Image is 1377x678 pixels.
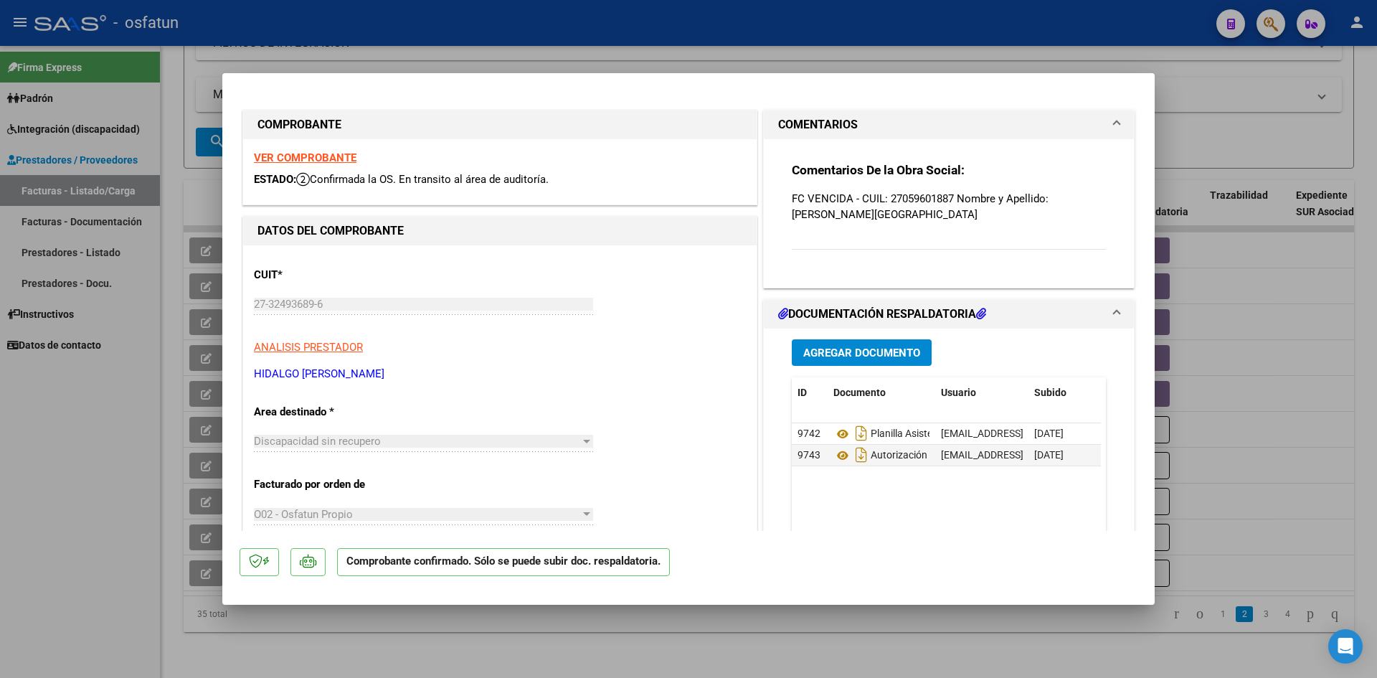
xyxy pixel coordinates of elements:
p: CUIT [254,267,402,283]
strong: DATOS DEL COMPROBANTE [257,224,404,237]
datatable-header-cell: ID [792,377,828,408]
div: COMENTARIOS [764,139,1134,288]
span: [EMAIL_ADDRESS][DOMAIN_NAME] - [PERSON_NAME] [941,428,1184,439]
strong: Comentarios De la Obra Social: [792,163,965,177]
span: 9743 [798,449,820,461]
span: [DATE] [1034,428,1064,439]
datatable-header-cell: Subido [1028,377,1100,408]
span: [DATE] [1034,449,1064,461]
span: Documento [833,387,886,398]
mat-expansion-panel-header: COMENTARIOS [764,110,1134,139]
span: Autorización [833,450,927,461]
p: FC VENCIDA - CUIL: 27059601887 Nombre y Apellido: [PERSON_NAME][GEOGRAPHIC_DATA] [792,191,1106,222]
span: Planilla Asistencia [833,428,951,440]
span: Discapacidad sin recupero [254,435,381,448]
span: Confirmada la OS. En transito al área de auditoría. [296,173,549,186]
span: 9742 [798,428,820,439]
mat-expansion-panel-header: DOCUMENTACIÓN RESPALDATORIA [764,300,1134,329]
span: O02 - Osfatun Propio [254,508,353,521]
p: Facturado por orden de [254,476,402,493]
datatable-header-cell: Usuario [935,377,1028,408]
span: ID [798,387,807,398]
p: Comprobante confirmado. Sólo se puede subir doc. respaldatoria. [337,548,670,576]
span: ESTADO: [254,173,296,186]
button: Agregar Documento [792,339,932,366]
datatable-header-cell: Documento [828,377,935,408]
div: Open Intercom Messenger [1328,629,1363,664]
datatable-header-cell: Acción [1100,377,1172,408]
span: Subido [1034,387,1066,398]
div: DOCUMENTACIÓN RESPALDATORIA [764,329,1134,626]
a: VER COMPROBANTE [254,151,356,164]
p: HIDALGO [PERSON_NAME] [254,366,746,382]
strong: COMPROBANTE [257,118,341,131]
i: Descargar documento [852,422,871,445]
span: Usuario [941,387,976,398]
h1: COMENTARIOS [778,116,858,133]
i: Descargar documento [852,443,871,466]
h1: DOCUMENTACIÓN RESPALDATORIA [778,306,986,323]
span: [EMAIL_ADDRESS][DOMAIN_NAME] - [PERSON_NAME] [941,449,1184,461]
span: Agregar Documento [803,347,920,359]
p: Area destinado * [254,404,402,420]
span: ANALISIS PRESTADOR [254,341,363,354]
